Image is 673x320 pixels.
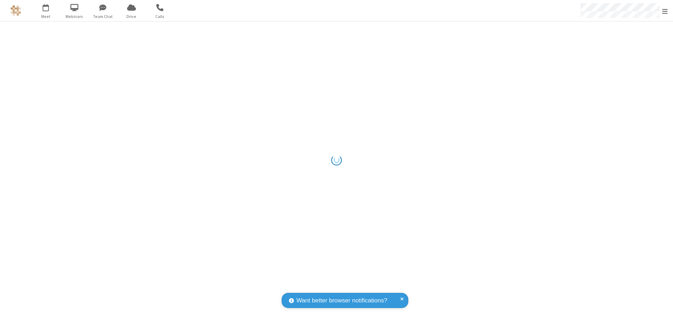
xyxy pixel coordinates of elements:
[61,13,88,20] span: Webinars
[147,13,173,20] span: Calls
[90,13,116,20] span: Team Chat
[33,13,59,20] span: Meet
[118,13,145,20] span: Drive
[11,5,21,16] img: QA Selenium DO NOT DELETE OR CHANGE
[296,296,387,305] span: Want better browser notifications?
